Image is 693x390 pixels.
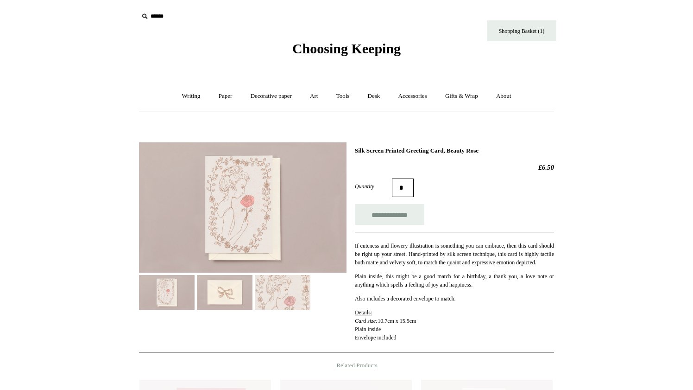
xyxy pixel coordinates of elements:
[355,294,554,303] p: Also includes a decorated envelope to match.
[488,84,520,109] a: About
[355,272,554,289] p: Plain inside, this might be a good match for a birthday, a thank you, a love note or anything whi...
[355,147,554,154] h1: Silk Screen Printed Greeting Card, Beauty Rose
[139,142,346,273] img: Silk Screen Printed Greeting Card, Beauty Rose
[242,84,300,109] a: Decorative paper
[255,275,310,310] img: Silk Screen Printed Greeting Card, Beauty Rose
[302,84,326,109] a: Art
[174,84,209,109] a: Writing
[355,182,392,191] label: Quantity
[292,48,401,55] a: Choosing Keeping
[328,84,358,109] a: Tools
[210,84,241,109] a: Paper
[390,84,435,109] a: Accessories
[437,84,486,109] a: Gifts & Wrap
[355,318,378,324] em: Card size:
[355,309,372,316] span: Details:
[359,84,389,109] a: Desk
[355,242,554,267] p: If cuteness and flowery illustration is something you can embrace, then this card should be right...
[355,308,554,342] p: 10.7cm x 15.5cm Plain inside Envelope included
[139,275,195,310] img: Silk Screen Printed Greeting Card, Beauty Rose
[197,275,252,310] img: Silk Screen Printed Greeting Card, Beauty Rose
[487,20,556,41] a: Shopping Basket (1)
[292,41,401,56] span: Choosing Keeping
[115,362,578,369] h4: Related Products
[355,163,554,172] h2: £6.50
